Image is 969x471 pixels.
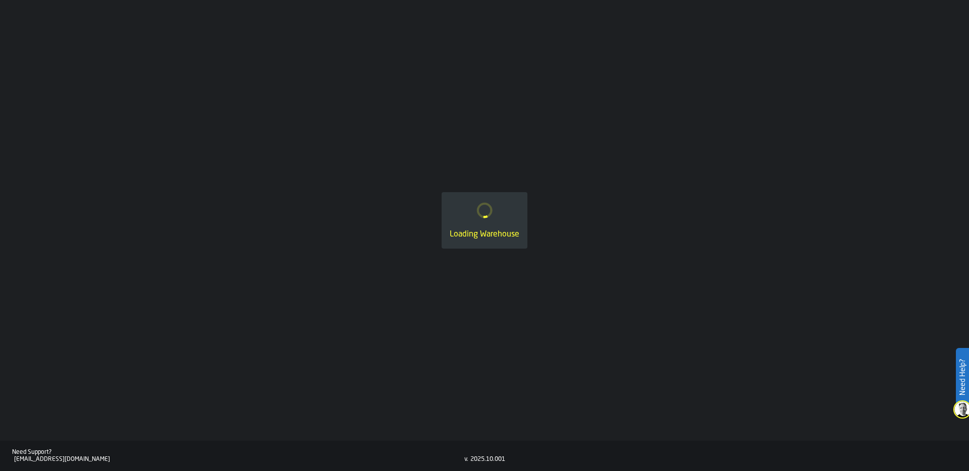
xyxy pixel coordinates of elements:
div: [EMAIL_ADDRESS][DOMAIN_NAME] [14,456,464,463]
a: Need Support?[EMAIL_ADDRESS][DOMAIN_NAME] [12,449,464,463]
div: v. [464,456,468,463]
div: 2025.10.001 [470,456,505,463]
div: Loading Warehouse [450,228,519,241]
div: Need Support? [12,449,464,456]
